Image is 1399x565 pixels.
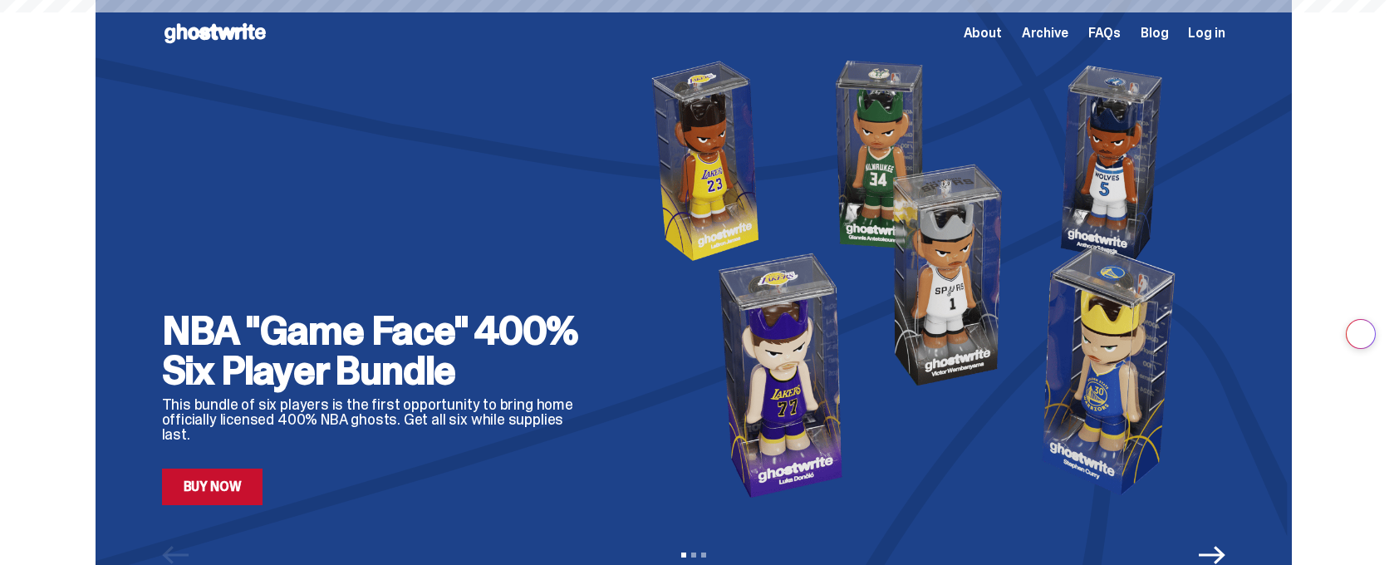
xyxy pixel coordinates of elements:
[701,553,706,558] button: View slide 3
[162,397,594,442] p: This bundle of six players is the first opportunity to bring home officially licensed 400% NBA gh...
[162,469,263,505] a: Buy Now
[691,553,696,558] button: View slide 2
[162,311,594,391] h2: NBA "Game Face" 400% Six Player Bundle
[1088,27,1121,40] a: FAQs
[1022,27,1068,40] a: Archive
[621,52,1225,505] img: NBA "Game Face" 400% Six Player Bundle
[1141,27,1168,40] a: Blog
[681,553,686,558] button: View slide 1
[1188,27,1225,40] a: Log in
[964,27,1002,40] a: About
